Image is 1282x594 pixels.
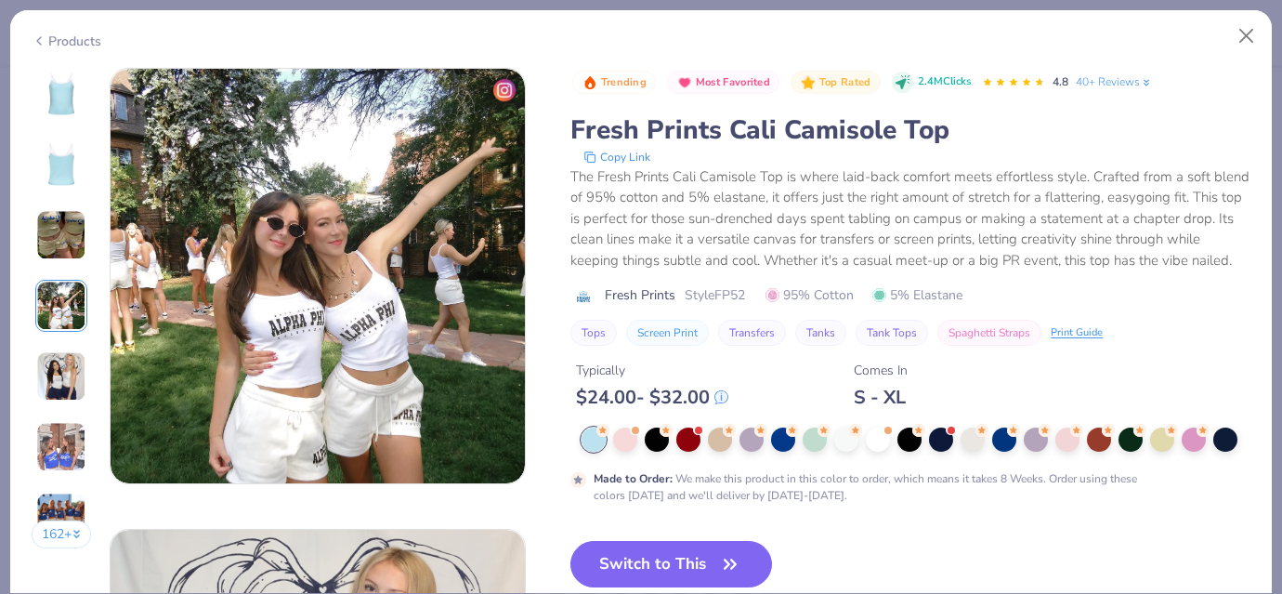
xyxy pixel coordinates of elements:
[1053,74,1068,89] span: 4.8
[36,351,86,402] img: User generated content
[36,493,86,543] img: User generated content
[677,75,692,90] img: Most Favorited sort
[982,68,1045,98] div: 4.8 Stars
[570,541,772,587] button: Switch to This
[36,281,86,331] img: User generated content
[819,77,871,87] span: Top Rated
[791,71,880,95] button: Badge Button
[32,521,92,548] button: 162+
[667,71,779,95] button: Badge Button
[937,320,1041,346] button: Spaghetti Straps
[570,289,595,304] img: brand logo
[576,386,728,409] div: $ 24.00 - $ 32.00
[856,320,928,346] button: Tank Tops
[696,77,770,87] span: Most Favorited
[39,142,84,187] img: Back
[1076,73,1153,90] a: 40+ Reviews
[582,75,597,90] img: Trending sort
[1229,19,1264,54] button: Close
[872,285,962,305] span: 5% Elastane
[685,285,745,305] span: Style FP52
[718,320,786,346] button: Transfers
[918,74,971,90] span: 2.4M Clicks
[36,210,86,260] img: User generated content
[626,320,709,346] button: Screen Print
[570,166,1250,271] div: The Fresh Prints Cali Camisole Top is where laid-back comfort meets effortless style. Crafted fro...
[605,285,675,305] span: Fresh Prints
[570,112,1250,148] div: Fresh Prints Cali Camisole Top
[572,71,656,95] button: Badge Button
[570,320,617,346] button: Tops
[576,361,728,380] div: Typically
[594,470,1169,504] div: We make this product in this color to order, which means it takes 8 Weeks. Order using these colo...
[795,320,846,346] button: Tanks
[32,32,101,51] div: Products
[801,75,816,90] img: Top Rated sort
[854,361,908,380] div: Comes In
[854,386,908,409] div: S - XL
[39,72,84,116] img: Front
[1051,325,1103,341] div: Print Guide
[765,285,854,305] span: 95% Cotton
[36,422,86,472] img: User generated content
[578,148,656,166] button: copy to clipboard
[601,77,647,87] span: Trending
[493,79,516,101] img: insta-icon.png
[111,69,525,483] img: 25786448-c057-41d3-8239-8a83eeb777ea
[594,471,673,486] strong: Made to Order :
